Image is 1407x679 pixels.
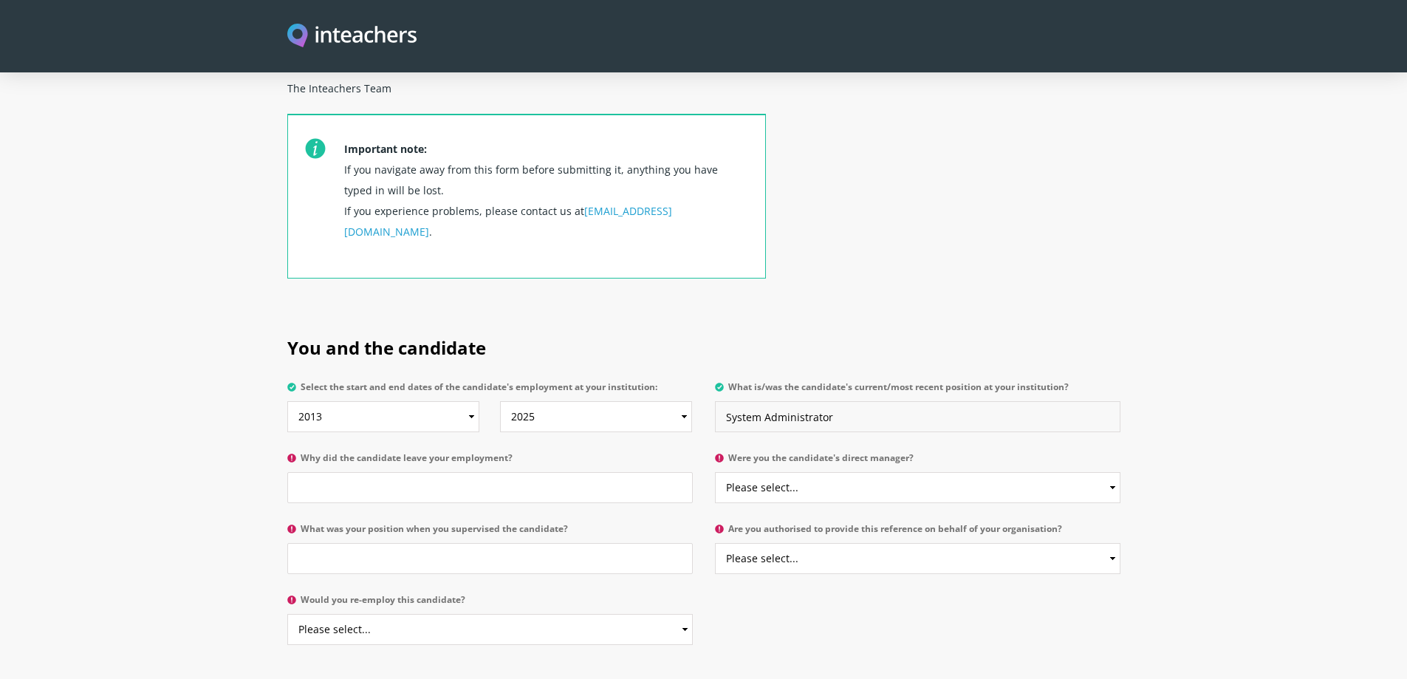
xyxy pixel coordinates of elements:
img: Inteachers [287,24,417,50]
label: Select the start and end dates of the candidate's employment at your institution: [287,382,693,401]
p: If you navigate away from this form before submitting it, anything you have typed in will be lost... [344,133,747,278]
label: Would you re-employ this candidate? [287,595,693,614]
label: What is/was the candidate's current/most recent position at your institution? [715,382,1120,401]
span: You and the candidate [287,335,486,360]
label: Are you authorised to provide this reference on behalf of your organisation? [715,524,1120,543]
p: Best Wishes The Inteachers Team [287,52,766,114]
label: What was your position when you supervised the candidate? [287,524,693,543]
label: Were you the candidate's direct manager? [715,453,1120,472]
label: Why did the candidate leave your employment? [287,453,693,472]
strong: Important note: [344,142,427,156]
a: Visit this site's homepage [287,24,417,50]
